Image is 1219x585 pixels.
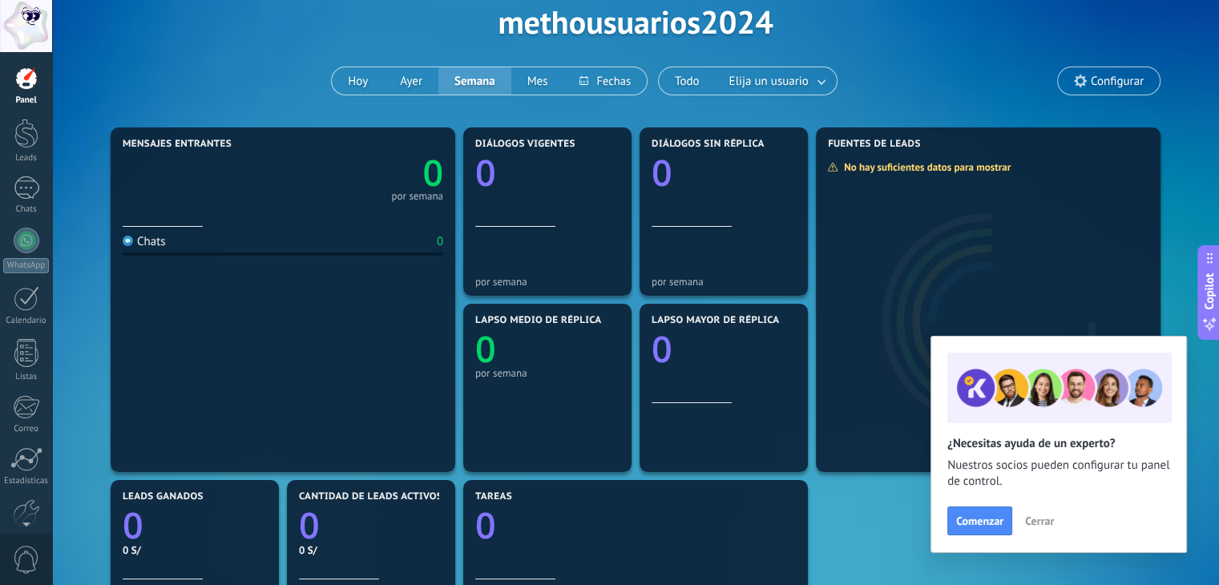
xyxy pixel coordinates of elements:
[437,234,443,249] div: 0
[947,436,1170,451] h2: ¿Necesitas ayuda de un experto?
[475,148,496,197] text: 0
[3,476,50,486] div: Estadísticas
[3,204,50,215] div: Chats
[3,424,50,434] div: Correo
[1025,515,1054,526] span: Cerrar
[391,192,443,200] div: por semana
[1201,273,1217,310] span: Copilot
[3,372,50,382] div: Listas
[475,276,620,288] div: por semana
[827,160,1022,174] div: No hay suficientes datos para mostrar
[384,67,438,95] button: Ayer
[947,458,1170,490] span: Nuestros socios pueden configurar tu panel de control.
[283,148,443,197] a: 0
[123,236,133,246] img: Chats
[299,501,320,550] text: 0
[475,367,620,379] div: por semana
[956,515,1003,526] span: Comenzar
[3,95,50,106] div: Panel
[652,315,779,326] span: Lapso mayor de réplica
[511,67,564,95] button: Mes
[652,139,765,150] span: Diálogos sin réplica
[652,325,672,373] text: 0
[3,153,50,163] div: Leads
[947,506,1012,535] button: Comenzar
[652,276,796,288] div: por semana
[563,67,646,95] button: Fechas
[475,501,496,550] text: 0
[299,543,443,557] div: 0 S/
[726,71,812,92] span: Elija un usuario
[332,67,384,95] button: Hoy
[123,501,267,550] a: 0
[1018,509,1061,533] button: Cerrar
[828,139,921,150] span: Fuentes de leads
[438,67,511,95] button: Semana
[123,234,166,249] div: Chats
[299,501,443,550] a: 0
[475,325,496,373] text: 0
[475,139,575,150] span: Diálogos vigentes
[123,543,267,557] div: 0 S/
[3,258,49,273] div: WhatsApp
[475,491,512,502] span: Tareas
[123,501,143,550] text: 0
[652,148,672,197] text: 0
[422,148,443,197] text: 0
[475,315,602,326] span: Lapso medio de réplica
[3,316,50,326] div: Calendario
[716,67,837,95] button: Elija un usuario
[659,67,716,95] button: Todo
[299,491,442,502] span: Cantidad de leads activos
[123,491,204,502] span: Leads ganados
[1091,75,1144,88] span: Configurar
[123,139,232,150] span: Mensajes entrantes
[475,501,796,550] a: 0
